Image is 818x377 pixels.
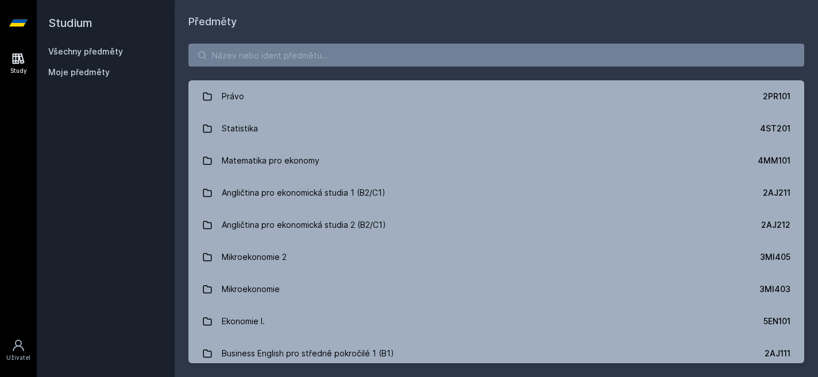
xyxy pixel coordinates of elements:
[222,278,280,301] div: Mikroekonomie
[188,14,804,30] h1: Předměty
[222,149,319,172] div: Matematika pro ekonomy
[188,305,804,337] a: Ekonomie I. 5EN101
[222,342,394,365] div: Business English pro středně pokročilé 1 (B1)
[2,46,34,81] a: Study
[10,67,27,75] div: Study
[188,112,804,145] a: Statistika 4ST201
[763,316,790,327] div: 5EN101
[48,67,110,78] span: Moje předměty
[48,46,123,56] a: Všechny předměty
[759,283,790,295] div: 3MI403
[763,91,790,102] div: 2PR101
[188,177,804,209] a: Angličtina pro ekonomická studia 1 (B2/C1) 2AJ211
[188,145,804,177] a: Matematika pro ekonomy 4MM101
[222,181,385,204] div: Angličtina pro ekonomická studia 1 (B2/C1)
[6,353,30,362] div: Uživatel
[222,213,386,236] div: Angličtina pro ekonomická studia 2 (B2/C1)
[188,273,804,305] a: Mikroekonomie 3MI403
[760,123,790,134] div: 4ST201
[188,241,804,273] a: Mikroekonomie 2 3MI405
[761,219,790,231] div: 2AJ212
[222,85,244,108] div: Právo
[222,246,287,269] div: Mikroekonomie 2
[765,348,790,359] div: 2AJ111
[758,155,790,166] div: 4MM101
[2,333,34,368] a: Uživatel
[763,187,790,199] div: 2AJ211
[222,310,265,333] div: Ekonomie I.
[188,44,804,67] input: Název nebo ident předmětu…
[188,80,804,112] a: Právo 2PR101
[188,337,804,370] a: Business English pro středně pokročilé 1 (B1) 2AJ111
[760,251,790,263] div: 3MI405
[188,209,804,241] a: Angličtina pro ekonomická studia 2 (B2/C1) 2AJ212
[222,117,258,140] div: Statistika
